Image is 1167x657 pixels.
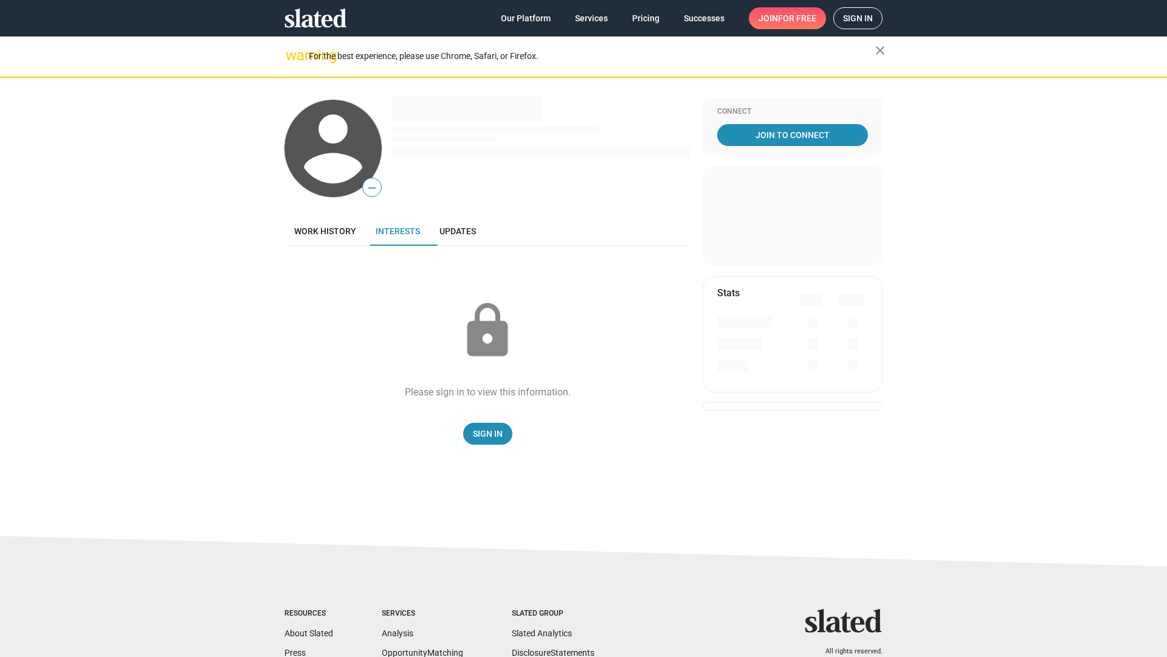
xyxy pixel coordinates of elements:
[457,301,518,361] mat-icon: lock
[382,609,463,619] div: Services
[717,124,868,146] a: Join To Connect
[873,43,887,58] mat-icon: close
[284,609,333,619] div: Resources
[759,7,816,29] span: Join
[473,423,503,445] span: Sign In
[575,7,608,29] span: Services
[674,7,734,29] a: Successes
[717,287,740,299] mat-card-title: Stats
[366,217,430,246] a: Interests
[632,7,659,29] span: Pricing
[717,107,868,117] div: Connect
[463,423,512,445] a: Sign In
[565,7,618,29] a: Services
[363,180,381,196] span: —
[309,48,875,64] div: For the best experience, please use Chrome, Safari, or Firefox.
[376,226,420,236] span: Interests
[294,226,356,236] span: Work history
[405,386,571,398] div: Please sign in to view this information.
[512,609,594,619] div: Slated Group
[833,7,883,29] a: Sign in
[286,48,300,63] mat-icon: warning
[439,226,476,236] span: Updates
[778,7,816,29] span: for free
[720,124,866,146] span: Join To Connect
[684,7,725,29] span: Successes
[843,8,873,29] span: Sign in
[622,7,669,29] a: Pricing
[284,628,333,638] a: About Slated
[512,628,572,638] a: Slated Analytics
[501,7,551,29] span: Our Platform
[491,7,560,29] a: Our Platform
[749,7,826,29] a: Joinfor free
[430,217,486,246] a: Updates
[382,628,413,638] a: Analysis
[284,217,366,246] a: Work history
